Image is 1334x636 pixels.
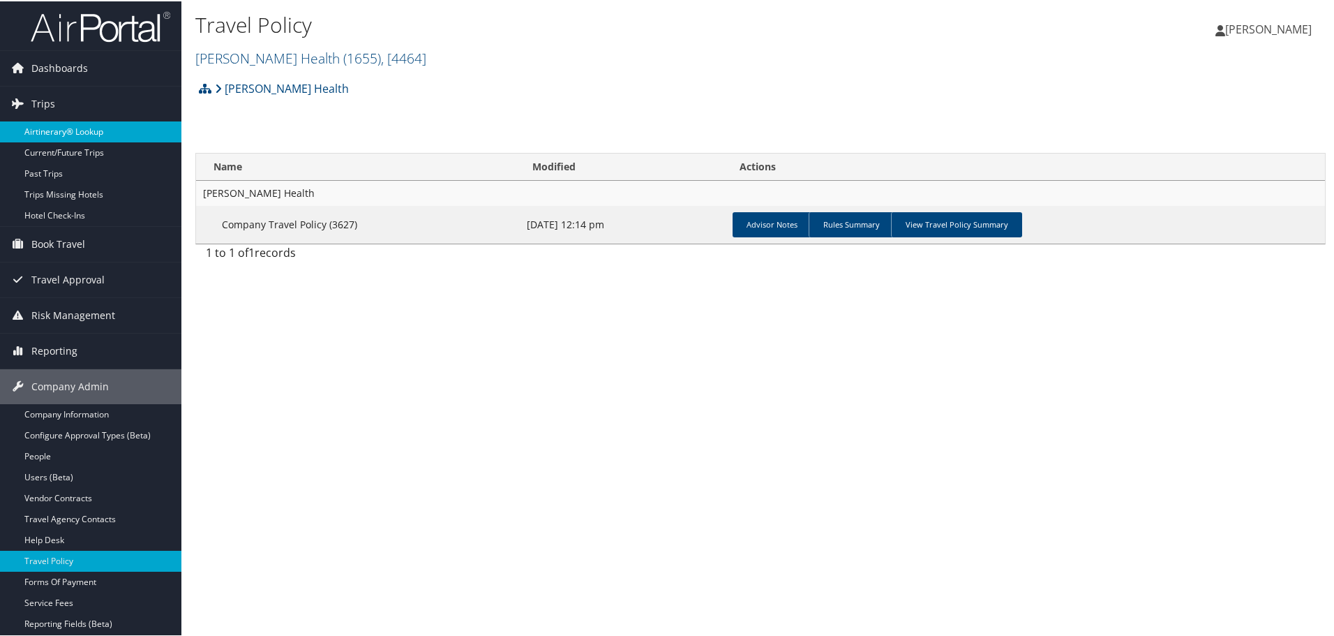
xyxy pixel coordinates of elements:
[809,211,894,236] a: Rules Summary
[215,73,349,101] a: [PERSON_NAME] Health
[195,47,426,66] a: [PERSON_NAME] Health
[31,332,77,367] span: Reporting
[343,47,381,66] span: ( 1655 )
[891,211,1022,236] a: View Travel Policy Summary
[31,368,109,403] span: Company Admin
[520,205,727,242] td: [DATE] 12:14 pm
[196,205,520,242] td: Company Travel Policy (3627)
[733,211,811,236] a: Advisor Notes
[1215,7,1326,49] a: [PERSON_NAME]
[520,152,727,179] th: Modified: activate to sort column ascending
[727,152,1325,179] th: Actions
[1225,20,1312,36] span: [PERSON_NAME]
[31,297,115,332] span: Risk Management
[196,152,520,179] th: Name: activate to sort column ascending
[31,85,55,120] span: Trips
[31,9,170,42] img: airportal-logo.png
[381,47,426,66] span: , [ 4464 ]
[31,50,88,84] span: Dashboards
[31,261,105,296] span: Travel Approval
[206,243,467,267] div: 1 to 1 of records
[195,9,949,38] h1: Travel Policy
[196,179,1325,205] td: [PERSON_NAME] Health
[31,225,85,260] span: Book Travel
[248,244,255,259] span: 1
